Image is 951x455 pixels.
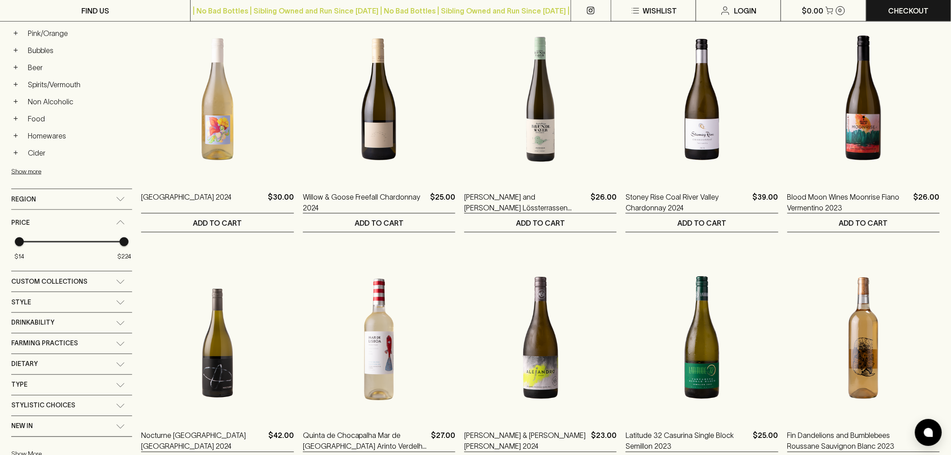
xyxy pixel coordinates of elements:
[303,214,455,232] button: ADD TO CART
[11,114,20,123] button: +
[11,421,33,432] span: New In
[753,430,778,452] p: $25.00
[355,218,404,228] p: ADD TO CART
[464,21,617,178] img: Josef and Philipp Brundlmayer Lössterrassen Grüner Veltliner 2023
[303,192,427,213] a: Willow & Goose Freefall Chardonnay 2024
[11,131,20,140] button: +
[626,430,749,452] a: Latitude 32 Casurina Single Block Semillon 2023
[11,29,20,38] button: +
[11,297,31,308] span: Style
[11,334,132,354] div: Farming Practices
[753,192,778,213] p: $39.00
[24,60,132,75] a: Beer
[626,214,778,232] button: ADD TO CART
[839,8,842,13] p: 0
[24,128,132,143] a: Homewares
[516,218,565,228] p: ADD TO CART
[11,210,132,236] div: Price
[914,192,940,213] p: $26.00
[24,145,132,161] a: Cider
[24,77,132,92] a: Spirits/Vermouth
[11,416,132,437] div: New In
[11,272,132,292] div: Custom Collections
[303,21,455,178] img: Willow & Goose Freefall Chardonnay 2024
[591,430,617,452] p: $23.00
[11,354,132,375] div: Dietary
[14,253,24,260] span: $14
[11,162,129,181] button: Show more
[464,259,617,417] img: Russell & Suitor Alejandro Fiano 2024
[303,430,427,452] a: Quinta de Chocapalha Mar de [GEOGRAPHIC_DATA] Arinto Verdelho 2023
[141,430,264,452] a: Nocturne [GEOGRAPHIC_DATA] [GEOGRAPHIC_DATA] 2024
[11,148,20,157] button: +
[24,26,132,41] a: Pink/Orange
[787,21,940,178] img: Blood Moon Wines Moonrise Fiano Vermentino 2023
[11,338,78,349] span: Farming Practices
[11,396,132,416] div: Stylistic Choices
[11,313,132,333] div: Drinkability
[117,253,131,260] span: $224
[889,5,929,16] p: Checkout
[643,5,677,16] p: Wishlist
[626,259,778,417] img: Latitude 32 Casurina Single Block Semillon 2023
[11,189,132,210] div: Region
[787,430,912,452] a: Fin Dandelions and Bumblebees Roussane Sauvignon Blanc 2023
[626,192,749,213] a: Stoney Rise Coal River Valley Chardonnay 2024
[915,430,940,452] p: $31.00
[11,80,20,89] button: +
[141,214,293,232] button: ADD TO CART
[268,192,294,213] p: $30.00
[11,379,27,391] span: Type
[11,97,20,106] button: +
[464,192,587,213] a: [PERSON_NAME] and [PERSON_NAME] Lössterrassen [PERSON_NAME] Veltliner 2023
[141,192,231,213] a: [GEOGRAPHIC_DATA] 2024
[141,259,293,417] img: Nocturne Treeton Sub Region Chardonnay 2024
[11,46,20,55] button: +
[81,5,109,16] p: FIND US
[802,5,824,16] p: $0.00
[924,428,933,437] img: bubble-icon
[24,111,132,126] a: Food
[787,214,940,232] button: ADD TO CART
[11,194,36,205] span: Region
[734,5,757,16] p: Login
[268,430,294,452] p: $42.00
[464,214,617,232] button: ADD TO CART
[11,292,132,312] div: Style
[11,217,30,228] span: Price
[11,375,132,395] div: Type
[11,400,75,411] span: Stylistic Choices
[591,192,617,213] p: $26.00
[464,430,587,452] a: [PERSON_NAME] & [PERSON_NAME] [PERSON_NAME] 2024
[303,259,455,417] img: Quinta de Chocapalha Mar de Lisboa Arinto Verdelho 2023
[431,430,455,452] p: $27.00
[626,21,778,178] img: Stoney Rise Coal River Valley Chardonnay 2024
[24,94,132,109] a: Non Alcoholic
[11,359,38,370] span: Dietary
[678,218,727,228] p: ADD TO CART
[11,317,54,329] span: Drinkability
[141,21,293,178] img: Parco Giallo 2024
[193,218,242,228] p: ADD TO CART
[430,192,455,213] p: $25.00
[839,218,888,228] p: ADD TO CART
[11,276,87,287] span: Custom Collections
[11,63,20,72] button: +
[24,43,132,58] a: Bubbles
[787,259,940,417] img: Fin Dandelions and Bumblebees Roussane Sauvignon Blanc 2023
[787,192,910,213] a: Blood Moon Wines Moonrise Fiano Vermentino 2023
